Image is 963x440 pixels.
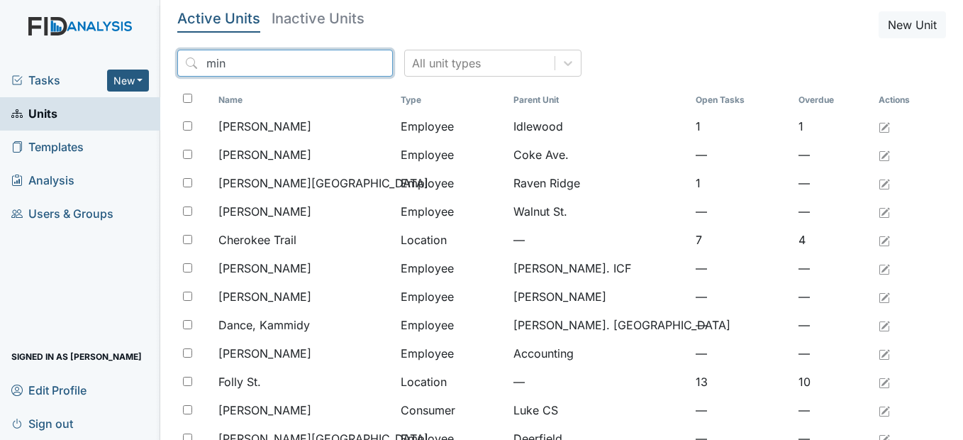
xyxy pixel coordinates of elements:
span: [PERSON_NAME] [218,146,311,163]
span: Dance, Kammidy [218,317,310,334]
td: — [793,197,873,226]
td: Employee [395,282,508,311]
span: [PERSON_NAME][GEOGRAPHIC_DATA] [218,175,428,192]
td: Coke Ave. [508,141,690,169]
td: — [793,169,873,197]
th: Toggle SortBy [395,88,508,112]
h5: Active Units [177,11,260,26]
div: All unit types [412,55,481,72]
td: 10 [793,368,873,396]
td: Employee [395,254,508,282]
td: Location [395,226,508,254]
td: — [690,396,794,424]
input: Search... [177,50,393,77]
a: Edit [879,317,890,334]
span: Templates [11,136,84,158]
td: — [793,339,873,368]
span: Users & Groups [11,203,113,225]
a: Edit [879,146,890,163]
span: Sign out [11,412,73,434]
a: Edit [879,175,890,192]
span: [PERSON_NAME] [218,203,311,220]
th: Actions [873,88,944,112]
span: Units [11,103,57,125]
span: [PERSON_NAME] [218,345,311,362]
a: Edit [879,373,890,390]
td: — [793,311,873,339]
a: Edit [879,231,890,248]
span: [PERSON_NAME] [218,402,311,419]
span: Folly St. [218,373,261,390]
td: 4 [793,226,873,254]
td: 1 [690,112,794,141]
h5: Inactive Units [272,11,364,26]
a: Edit [879,402,890,419]
td: [PERSON_NAME]. ICF [508,254,690,282]
td: — [690,197,794,226]
span: Analysis [11,170,74,192]
td: — [690,141,794,169]
a: Tasks [11,72,107,89]
td: Employee [395,112,508,141]
th: Toggle SortBy [508,88,690,112]
td: Walnut St. [508,197,690,226]
td: [PERSON_NAME] [508,282,690,311]
td: Consumer [395,396,508,424]
td: Raven Ridge [508,169,690,197]
td: Employee [395,197,508,226]
a: Edit [879,203,890,220]
td: Luke CS [508,396,690,424]
td: — [508,368,690,396]
td: — [690,339,794,368]
input: Toggle All Rows Selected [183,94,192,103]
button: New Unit [879,11,946,38]
td: — [793,141,873,169]
td: Location [395,368,508,396]
a: Edit [879,345,890,362]
th: Toggle SortBy [793,88,873,112]
td: — [690,311,794,339]
button: New [107,70,150,92]
a: Edit [879,288,890,305]
td: — [793,396,873,424]
th: Toggle SortBy [213,88,395,112]
span: Edit Profile [11,379,87,401]
td: Employee [395,141,508,169]
span: Signed in as [PERSON_NAME] [11,346,142,368]
td: — [508,226,690,254]
td: 1 [793,112,873,141]
td: 13 [690,368,794,396]
td: 1 [690,169,794,197]
td: Employee [395,169,508,197]
a: Edit [879,260,890,277]
td: Accounting [508,339,690,368]
span: [PERSON_NAME] [218,288,311,305]
th: Toggle SortBy [690,88,794,112]
td: 7 [690,226,794,254]
span: [PERSON_NAME] [218,118,311,135]
td: — [793,254,873,282]
td: — [793,282,873,311]
td: Idlewood [508,112,690,141]
a: Edit [879,118,890,135]
td: Employee [395,311,508,339]
td: Employee [395,339,508,368]
span: Cherokee Trail [218,231,296,248]
td: — [690,254,794,282]
td: — [690,282,794,311]
span: [PERSON_NAME] [218,260,311,277]
td: [PERSON_NAME]. [GEOGRAPHIC_DATA] [508,311,690,339]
